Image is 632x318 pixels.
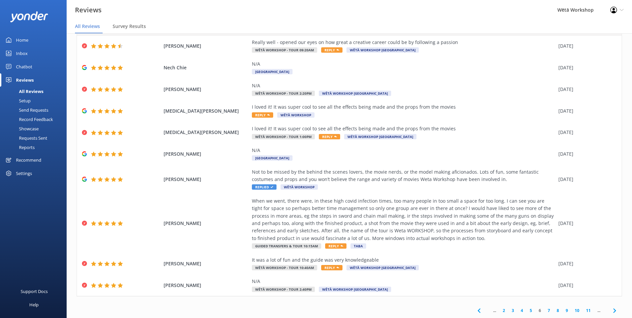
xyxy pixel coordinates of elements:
span: ... [594,307,604,314]
div: All Reviews [4,87,43,96]
div: [DATE] [558,176,613,183]
div: Setup [4,96,31,105]
span: TABA [350,243,366,249]
span: [MEDICAL_DATA][PERSON_NAME] [164,129,249,136]
a: Reports [4,143,67,152]
div: Reports [4,143,35,152]
div: N/A [252,82,555,89]
div: [DATE] [558,282,613,289]
span: Wētā Workshop [GEOGRAPHIC_DATA] [346,265,419,270]
span: Reply [321,265,342,270]
div: When we went, there were, in these high covid infection times, too many people in too small a spa... [252,197,555,242]
span: Reply [252,112,273,118]
div: Settings [16,167,32,180]
div: Inbox [16,47,28,60]
div: Chatbot [16,60,32,73]
div: Recommend [16,153,41,167]
span: [PERSON_NAME] [164,176,249,183]
div: N/A [252,147,555,154]
a: 10 [571,307,583,314]
span: Nech Chie [164,64,249,71]
div: Not to be missed by the behind the scenes lovers, the movie nerds, or the model making aficionado... [252,168,555,183]
a: 8 [553,307,562,314]
a: 2 [499,307,508,314]
span: ... [490,307,499,314]
span: [MEDICAL_DATA][PERSON_NAME] [164,107,249,115]
span: Wētā Workshop - Tour 10:40am [252,265,317,270]
a: All Reviews [4,87,67,96]
a: Requests Sent [4,133,67,143]
div: Really well - opened our eyes on how great a creative career could be by following a passion [252,39,555,46]
div: N/A [252,278,555,285]
span: Replied [252,184,277,190]
span: Reply [321,47,342,53]
img: yonder-white-logo.png [10,11,48,22]
span: Wētā Workshop [GEOGRAPHIC_DATA] [344,134,416,139]
span: Guided Transfers & Tour 10:15am [252,243,321,249]
a: 4 [517,307,526,314]
a: 6 [535,307,544,314]
span: Reply [325,243,346,249]
div: Home [16,33,28,47]
div: Record Feedback [4,115,53,124]
div: Support Docs [21,285,48,298]
span: Wētā Workshop - Tour 1:00pm [252,134,315,139]
span: Wētā Workshop [GEOGRAPHIC_DATA] [319,91,391,96]
span: [PERSON_NAME] [164,86,249,93]
div: I loved it! It was super cool to see all the effects being made and the props from the movies [252,103,555,111]
a: Showcase [4,124,67,133]
span: Wētā Workshop [GEOGRAPHIC_DATA] [319,287,391,292]
div: Showcase [4,124,39,133]
div: Requests Sent [4,133,47,143]
div: Send Requests [4,105,48,115]
a: Send Requests [4,105,67,115]
span: [PERSON_NAME] [164,150,249,158]
span: [GEOGRAPHIC_DATA] [252,155,293,161]
span: Survey Results [113,23,146,30]
span: [PERSON_NAME] [164,220,249,227]
a: 9 [562,307,571,314]
span: Wētā Workshop [277,112,315,118]
div: I loved it! It was super cool to see all the effects being made and the props from the movies [252,125,555,132]
div: N/A [252,60,555,68]
div: Reviews [16,73,34,87]
span: [PERSON_NAME] [164,282,249,289]
a: 3 [508,307,517,314]
span: [GEOGRAPHIC_DATA] [252,69,293,74]
div: Help [29,298,39,311]
span: Wētā Workshop - Tour 09:20am [252,47,317,53]
a: 11 [583,307,594,314]
span: Wētā Workshop - Tour 2:20pm [252,91,315,96]
a: Record Feedback [4,115,67,124]
a: 7 [544,307,553,314]
div: [DATE] [558,220,613,227]
span: [PERSON_NAME] [164,260,249,267]
a: Setup [4,96,67,105]
span: Reply [319,134,340,139]
div: [DATE] [558,42,613,50]
div: [DATE] [558,107,613,115]
span: Wētā Workshop [281,184,318,190]
h3: Reviews [75,5,102,15]
div: [DATE] [558,64,613,71]
span: All Reviews [75,23,100,30]
div: [DATE] [558,260,613,267]
div: [DATE] [558,129,613,136]
span: [PERSON_NAME] [164,42,249,50]
span: Wētā Workshop [GEOGRAPHIC_DATA] [346,47,419,53]
div: [DATE] [558,86,613,93]
div: [DATE] [558,150,613,158]
div: It was a lot of fun and the guide was very knowledgeable [252,256,555,264]
span: Wētā Workshop - Tour 2:40pm [252,287,315,292]
a: 5 [526,307,535,314]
